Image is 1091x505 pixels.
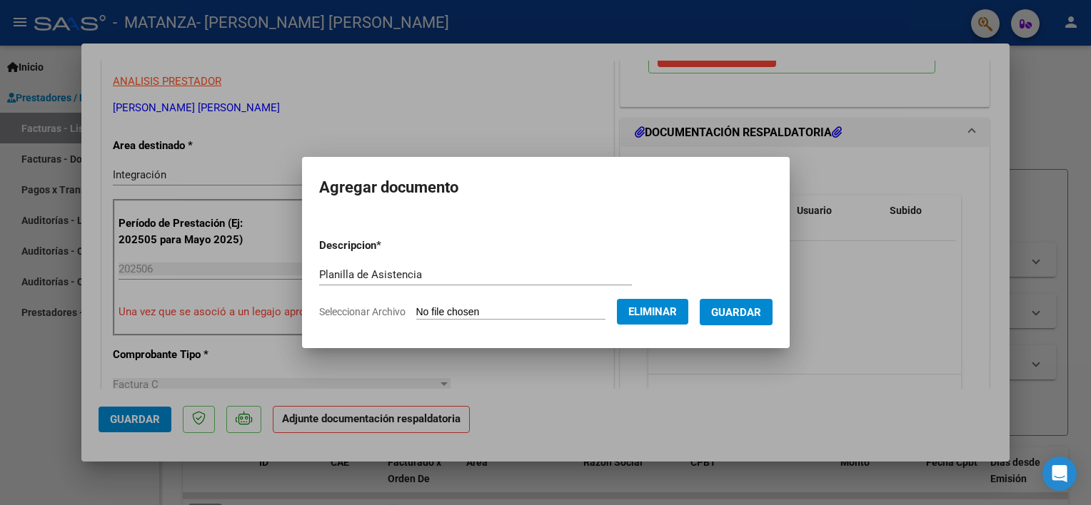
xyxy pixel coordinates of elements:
h2: Agregar documento [319,174,773,201]
span: Seleccionar Archivo [319,306,406,317]
button: Guardar [700,299,773,325]
div: Open Intercom Messenger [1042,456,1077,491]
span: Guardar [711,306,761,319]
p: Descripcion [319,238,456,254]
button: Eliminar [617,299,688,325]
span: Eliminar [628,305,677,318]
